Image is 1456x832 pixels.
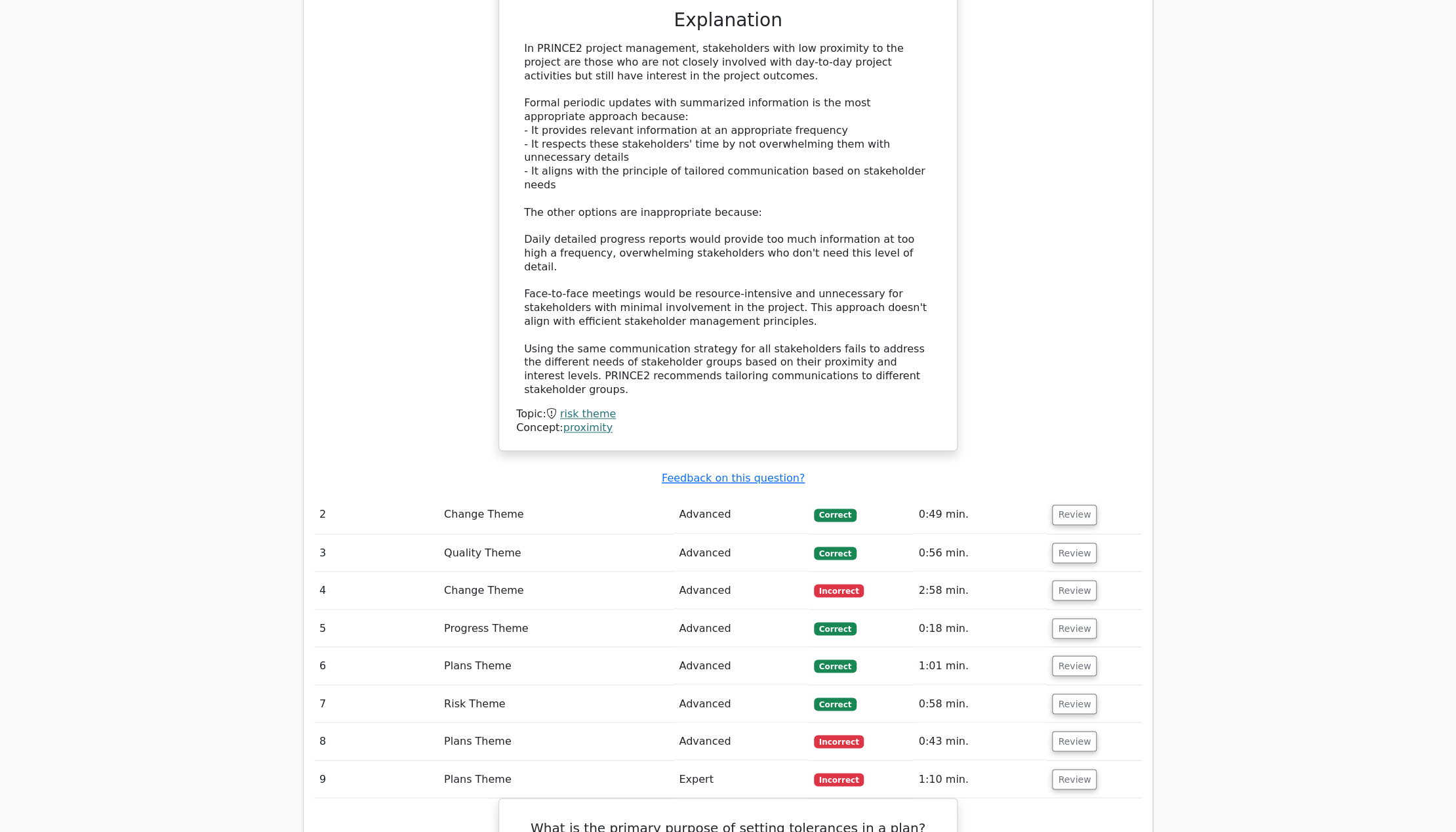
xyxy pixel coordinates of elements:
[560,407,616,420] a: risk theme
[439,496,674,533] td: Change Theme
[674,722,808,760] td: Advanced
[674,760,808,798] td: Expert
[662,472,805,484] a: Feedback on this question?
[814,735,864,748] span: Incorrect
[314,685,439,722] td: 7
[1052,543,1097,563] button: Review
[1052,580,1097,600] button: Review
[814,773,864,786] span: Incorrect
[314,572,439,609] td: 4
[314,722,439,760] td: 8
[439,610,674,647] td: Progress Theme
[913,496,1047,533] td: 0:49 min.
[913,760,1047,798] td: 1:10 min.
[913,722,1047,760] td: 0:43 min.
[674,647,808,684] td: Advanced
[314,496,439,533] td: 2
[314,610,439,647] td: 5
[1052,769,1097,789] button: Review
[913,534,1047,572] td: 0:56 min.
[913,610,1047,647] td: 0:18 min.
[814,659,857,673] span: Correct
[439,534,674,572] td: Quality Theme
[439,685,674,722] td: Risk Theme
[674,572,808,609] td: Advanced
[1052,655,1097,676] button: Review
[1052,731,1097,751] button: Review
[1052,694,1097,714] button: Review
[439,760,674,798] td: Plans Theme
[1052,505,1097,525] button: Review
[314,760,439,798] td: 9
[674,610,808,647] td: Advanced
[314,647,439,684] td: 6
[524,42,932,397] div: In PRINCE2 project management, stakeholders with low proximity to the project are those who are n...
[439,647,674,684] td: Plans Theme
[814,509,857,522] span: Correct
[814,584,864,597] span: Incorrect
[524,9,932,31] h3: Explanation
[814,547,857,560] span: Correct
[913,647,1047,684] td: 1:01 min.
[814,622,857,635] span: Correct
[674,534,808,572] td: Advanced
[814,697,857,711] span: Correct
[439,722,674,760] td: Plans Theme
[913,685,1047,722] td: 0:58 min.
[314,534,439,572] td: 3
[674,496,808,533] td: Advanced
[439,572,674,609] td: Change Theme
[563,421,613,434] a: proximity
[1052,618,1097,638] button: Review
[913,572,1047,609] td: 2:58 min.
[674,685,808,722] td: Advanced
[516,421,940,435] div: Concept:
[516,407,940,421] div: Topic:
